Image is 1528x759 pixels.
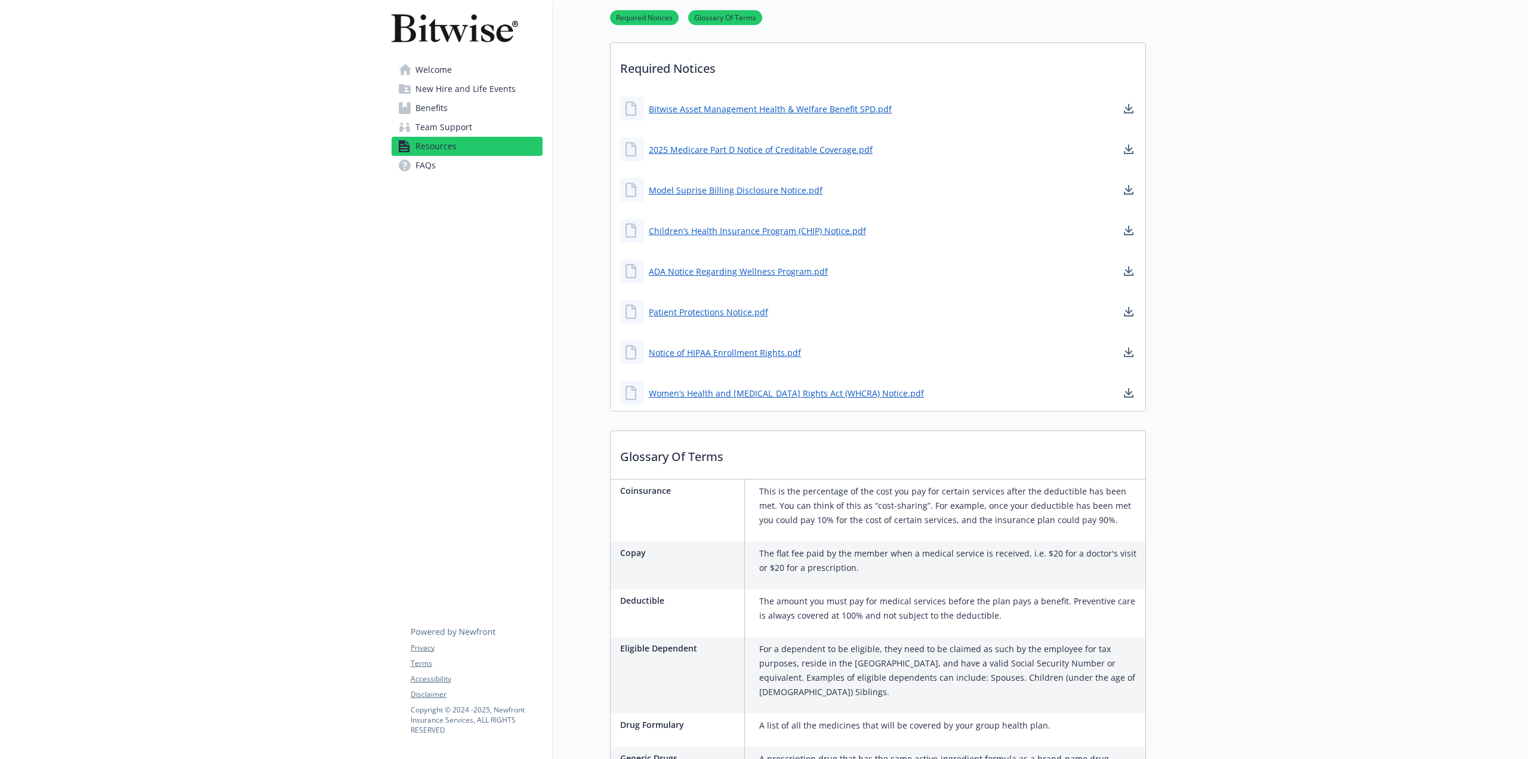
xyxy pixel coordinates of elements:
[411,689,542,700] a: Disclaimer
[1122,305,1136,319] a: download document
[759,546,1141,575] p: The flat fee paid by the member when a medical service is received, i.e. $20 for a doctor's visit...
[649,225,866,237] a: Children’s Health Insurance Program (CHIP) Notice.pdf
[649,143,873,156] a: 2025 Medicare Part D Notice of Creditable Coverage.pdf
[620,546,740,559] p: Copay
[649,184,822,196] a: Model Suprise Billing Disclosure Notice.pdf
[759,642,1141,699] p: For a dependent to be eligible, they need to be claimed as such by the employee for tax purposes,...
[1122,102,1136,116] a: download document
[415,156,436,175] span: FAQs
[411,674,542,684] a: Accessibility
[392,99,543,118] a: Benefits
[611,43,1145,87] p: Required Notices
[620,484,740,497] p: Coinsurance
[392,60,543,79] a: Welcome
[1122,345,1136,359] a: download document
[1122,142,1136,156] a: download document
[649,103,892,115] a: Bitwise Asset Management Health & Welfare Benefit SPD.pdf
[415,60,452,79] span: Welcome
[1122,183,1136,197] a: download document
[411,643,542,653] a: Privacy
[611,431,1145,475] p: Glossary Of Terms
[620,718,740,731] p: Drug Formulary
[392,137,543,156] a: Resources
[759,594,1141,623] p: The amount you must pay for medical services before the plan pays a benefit. Preventive care is a...
[759,484,1141,527] p: This is the percentage of the cost you pay for certain services after the deductible has been met...
[688,11,762,23] a: Glossary Of Terms
[1122,223,1136,238] a: download document
[649,387,924,400] a: Women’s Health and [MEDICAL_DATA] Rights Act (WHCRA) Notice.pdf
[1122,264,1136,278] a: download document
[415,137,457,156] span: Resources
[415,79,516,99] span: New Hire and Life Events
[649,346,801,359] a: Notice of HIPAA Enrollment Rights.pdf
[759,718,1050,733] p: A list of all the medicines that will be covered by your group health plan.
[649,265,828,278] a: ADA Notice Regarding Wellness Program.pdf
[411,705,542,735] p: Copyright © 2024 - 2025 , Newfront Insurance Services, ALL RIGHTS RESERVED
[1122,386,1136,400] a: download document
[411,658,542,669] a: Terms
[649,306,768,318] a: Patient Protections Notice.pdf
[392,118,543,137] a: Team Support
[620,642,740,654] p: Eligible Dependent
[392,156,543,175] a: FAQs
[620,594,740,607] p: Deductible
[610,11,679,23] a: Required Notices
[415,118,472,137] span: Team Support
[415,99,448,118] span: Benefits
[392,79,543,99] a: New Hire and Life Events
